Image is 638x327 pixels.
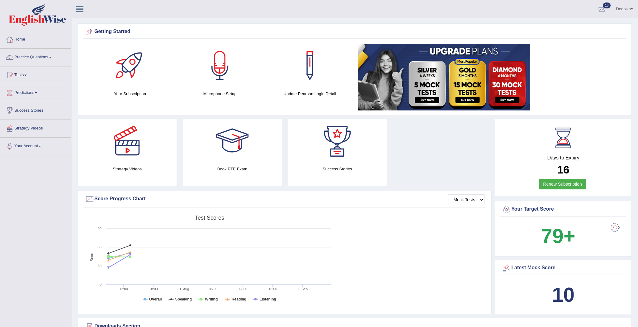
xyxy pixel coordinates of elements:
div: Getting Started [85,27,625,37]
tspan: Listening [260,297,276,301]
h4: Book PTE Exam [183,166,281,172]
div: Your Target Score [502,205,625,214]
tspan: Speaking [175,297,192,301]
h4: Success Stories [288,166,387,172]
h4: Microphone Setup [178,90,262,97]
text: 18:00 [269,287,277,291]
text: 18:00 [149,287,158,291]
h4: Your Subscription [88,90,172,97]
text: 90 [98,227,102,231]
tspan: Score [90,251,94,261]
tspan: Overall [149,297,162,301]
b: 79+ [541,225,575,247]
h4: Days to Expiry [502,155,625,161]
div: Latest Mock Score [502,263,625,273]
h4: Update Pearson Login Detail [268,90,352,97]
a: Your Account [0,138,71,153]
text: 12:00 [239,287,248,291]
text: 0 [100,282,102,286]
a: Strategy Videos [0,120,71,135]
a: Renew Subscription [539,179,586,189]
text: 06:00 [209,287,218,291]
b: 10 [552,283,574,306]
tspan: 31. Aug [177,287,189,291]
a: Predictions [0,84,71,100]
a: Practice Questions [0,49,71,64]
div: Score Progress Chart [85,194,484,204]
text: 12:00 [119,287,128,291]
tspan: Test scores [195,215,224,221]
tspan: Reading [232,297,246,301]
a: Home [0,31,71,46]
span: 18 [603,2,611,8]
b: 16 [557,163,569,176]
tspan: Writing [205,297,218,301]
h4: Strategy Videos [78,166,177,172]
a: Tests [0,66,71,82]
text: 30 [98,264,102,268]
a: Success Stories [0,102,71,118]
text: 60 [98,245,102,249]
tspan: 1. Sep [298,287,308,291]
img: small5.jpg [358,44,530,110]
